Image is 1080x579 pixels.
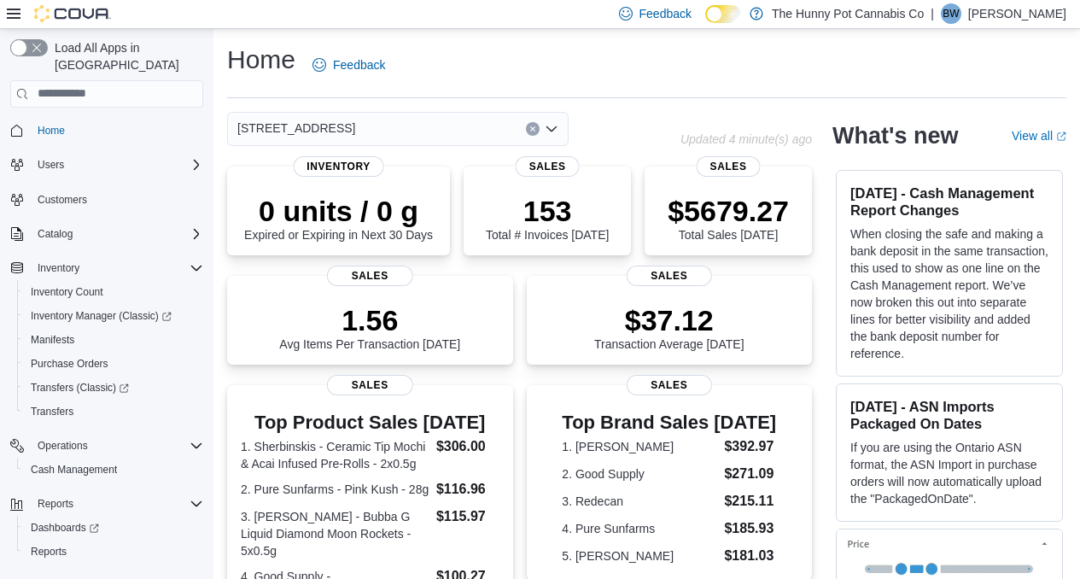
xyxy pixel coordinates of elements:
[31,189,203,210] span: Customers
[31,436,203,456] span: Operations
[31,258,86,278] button: Inventory
[48,39,203,73] span: Load All Apps in [GEOGRAPHIC_DATA]
[31,224,79,244] button: Catalog
[24,330,81,350] a: Manifests
[279,303,460,337] p: 1.56
[436,506,499,527] dd: $115.97
[931,3,934,24] p: |
[38,227,73,241] span: Catalog
[17,352,210,376] button: Purchase Orders
[668,194,789,228] p: $5679.27
[241,412,499,433] h3: Top Product Sales [DATE]
[436,479,499,500] dd: $116.96
[562,438,717,455] dt: 1. [PERSON_NAME]
[17,540,210,564] button: Reports
[24,282,203,302] span: Inventory Count
[31,463,117,477] span: Cash Management
[31,285,103,299] span: Inventory Count
[562,493,717,510] dt: 3. Redecan
[38,261,79,275] span: Inventory
[306,48,392,82] a: Feedback
[24,282,110,302] a: Inventory Count
[31,120,72,141] a: Home
[327,266,412,286] span: Sales
[24,377,203,398] span: Transfers (Classic)
[17,376,210,400] a: Transfers (Classic)
[724,518,776,539] dd: $185.93
[3,118,210,143] button: Home
[17,280,210,304] button: Inventory Count
[17,304,210,328] a: Inventory Manager (Classic)
[31,190,94,210] a: Customers
[17,400,210,424] button: Transfers
[31,521,99,535] span: Dashboards
[24,377,136,398] a: Transfers (Classic)
[24,401,80,422] a: Transfers
[24,518,203,538] span: Dashboards
[241,508,429,559] dt: 3. [PERSON_NAME] - Bubba G Liquid Diamond Moon Rockets - 5x0.5g
[1056,132,1066,142] svg: External link
[516,156,580,177] span: Sales
[17,458,210,482] button: Cash Management
[594,303,744,337] p: $37.12
[31,309,172,323] span: Inventory Manager (Classic)
[486,194,609,242] div: Total # Invoices [DATE]
[562,465,717,482] dt: 2. Good Supply
[327,375,412,395] span: Sales
[279,303,460,351] div: Avg Items Per Transaction [DATE]
[545,122,558,136] button: Open list of options
[24,401,203,422] span: Transfers
[31,155,71,175] button: Users
[680,132,812,146] p: Updated 4 minute(s) ago
[724,491,776,512] dd: $215.11
[3,434,210,458] button: Operations
[24,354,203,374] span: Purchase Orders
[31,333,74,347] span: Manifests
[244,194,433,228] p: 0 units / 0 g
[17,516,210,540] a: Dashboards
[24,459,203,480] span: Cash Management
[832,122,958,149] h2: What's new
[705,23,706,24] span: Dark Mode
[31,494,80,514] button: Reports
[38,124,65,137] span: Home
[486,194,609,228] p: 153
[697,156,761,177] span: Sales
[850,439,1048,507] p: If you are using the Ontario ASN format, the ASN Import in purchase orders will now automatically...
[1012,129,1066,143] a: View allExternal link
[24,306,178,326] a: Inventory Manager (Classic)
[24,330,203,350] span: Manifests
[562,547,717,564] dt: 5. [PERSON_NAME]
[237,118,355,138] span: [STREET_ADDRESS]
[3,153,210,177] button: Users
[38,439,88,453] span: Operations
[31,436,95,456] button: Operations
[3,222,210,246] button: Catalog
[850,184,1048,219] h3: [DATE] - Cash Management Report Changes
[772,3,924,24] p: The Hunny Pot Cannabis Co
[38,158,64,172] span: Users
[3,492,210,516] button: Reports
[31,405,73,418] span: Transfers
[227,43,295,77] h1: Home
[31,545,67,559] span: Reports
[594,303,744,351] div: Transaction Average [DATE]
[562,520,717,537] dt: 4. Pure Sunfarms
[627,266,712,286] span: Sales
[24,459,124,480] a: Cash Management
[850,398,1048,432] h3: [DATE] - ASN Imports Packaged On Dates
[24,306,203,326] span: Inventory Manager (Classic)
[627,375,712,395] span: Sales
[639,5,692,22] span: Feedback
[31,357,108,371] span: Purchase Orders
[24,541,73,562] a: Reports
[31,258,203,278] span: Inventory
[3,187,210,212] button: Customers
[241,481,429,498] dt: 2. Pure Sunfarms - Pink Kush - 28g
[17,328,210,352] button: Manifests
[724,464,776,484] dd: $271.09
[3,256,210,280] button: Inventory
[850,225,1048,362] p: When closing the safe and making a bank deposit in the same transaction, this used to show as one...
[31,381,129,395] span: Transfers (Classic)
[668,194,789,242] div: Total Sales [DATE]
